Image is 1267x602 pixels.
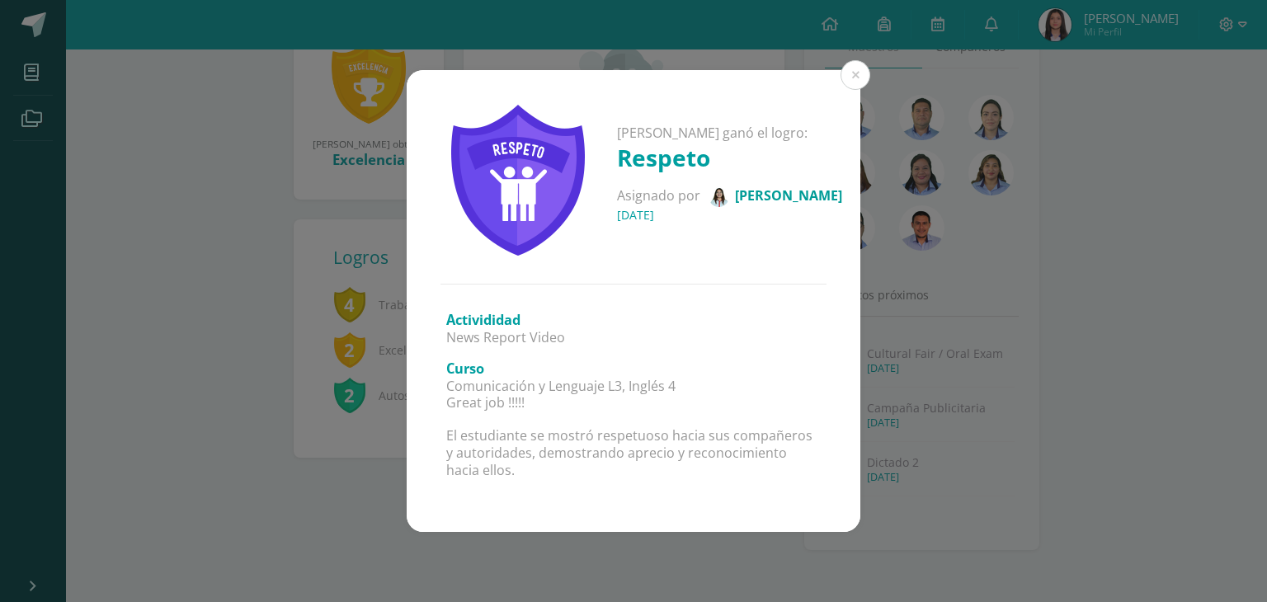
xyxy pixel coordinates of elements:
[617,125,842,142] p: [PERSON_NAME] ganó el logro:
[446,311,821,329] h3: Activididad
[617,207,842,223] h4: [DATE]
[446,378,821,395] p: Comunicación y Lenguaje L3, Inglés 4
[446,394,821,412] p: Great job !!!!!
[617,142,842,173] h1: Respeto
[735,186,842,205] span: [PERSON_NAME]
[709,186,729,207] img: 69b84eb7bfa4c9a940314f27d331d69b.png
[446,427,821,478] p: El estudiante se mostró respetuoso hacia sus compañeros y autoridades, demostrando aprecio y reco...
[446,329,821,346] p: News Report Video
[841,60,870,90] button: Close (Esc)
[617,186,842,207] p: Asignado por
[446,360,821,378] h3: Curso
